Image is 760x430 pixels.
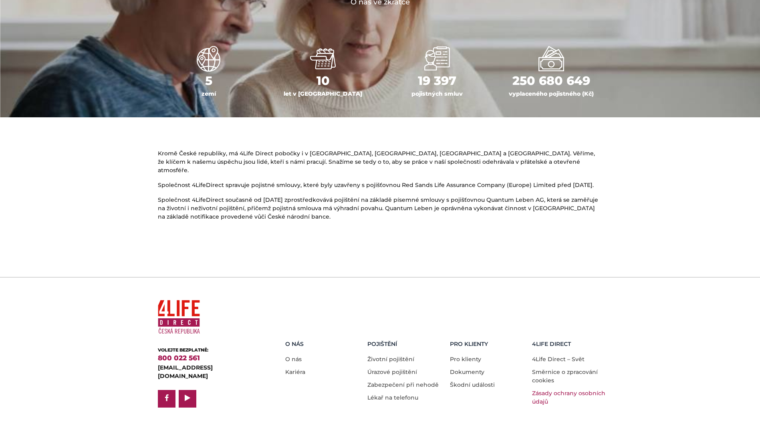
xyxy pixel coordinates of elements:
p: Společnost 4LifeDirect současně od [DATE] zprostředkovává pojištění na základě písemné smlouvy s ... [158,196,603,221]
a: Životní pojištění [367,356,414,363]
a: 4Life Direct – Svět [532,356,585,363]
h5: Pojištění [367,341,444,348]
div: 5 [158,72,260,90]
img: 4Life Direct Česká republika logo [158,297,200,337]
p: Kromě České republiky, má 4Life Direct pobočky i v [GEOGRAPHIC_DATA], [GEOGRAPHIC_DATA], [GEOGRAP... [158,149,603,175]
p: Společnost 4LifeDirect spravuje pojistné smlouvy, které byly uzavřeny s pojišťovnou Red Sands Lif... [158,181,603,189]
a: Úrazové pojištění [367,368,417,376]
div: pojistných smluv [386,90,488,98]
a: Zabezpečení při nehodě [367,381,439,388]
img: bankovky a mince bilá ikona [538,46,564,72]
div: 10 [272,72,374,90]
div: 250 680 649 [500,72,603,90]
div: VOLEJTE BEZPLATNĚ: [158,347,260,354]
a: 800 022 561 [158,354,200,362]
div: 19 397 [386,72,488,90]
a: Lékař na telefonu [367,394,418,401]
a: Kariéra [285,368,305,376]
div: zemí [158,90,260,98]
a: Dokumenty [450,368,484,376]
h5: 4LIFE DIRECT [532,341,609,348]
h5: O nás [285,341,362,348]
a: Pro klienty [450,356,481,363]
a: O nás [285,356,302,363]
img: bilá ikona kalendáře [310,46,336,72]
div: let v [GEOGRAPHIC_DATA] [272,90,374,98]
img: bílá ikona webu [196,46,222,72]
h5: Pro Klienty [450,341,526,348]
img: ikona tři lidé [424,46,450,72]
a: Zásady ochrany osobních údajů [532,390,605,405]
a: Směrnice o zpracování cookies [532,368,598,384]
div: vyplaceného pojistného (Kč) [500,90,603,98]
a: Škodní události [450,381,495,388]
a: [EMAIL_ADDRESS][DOMAIN_NAME] [158,364,213,380]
